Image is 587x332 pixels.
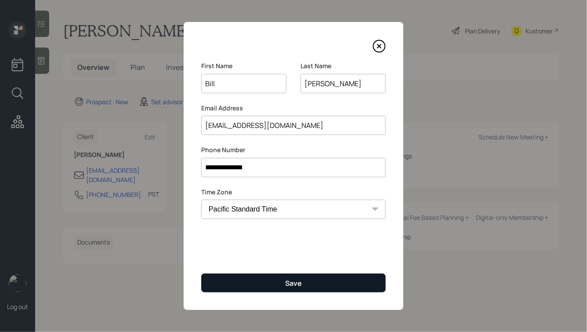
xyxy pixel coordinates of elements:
[201,188,386,197] label: Time Zone
[201,146,386,154] label: Phone Number
[201,62,286,70] label: First Name
[285,278,302,288] div: Save
[301,62,386,70] label: Last Name
[201,104,386,113] label: Email Address
[201,274,386,292] button: Save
